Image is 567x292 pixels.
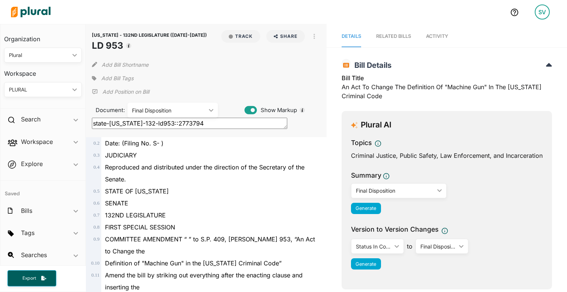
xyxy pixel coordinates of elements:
[342,26,361,47] a: Details
[93,201,99,206] span: 0 . 6
[93,213,99,218] span: 0 . 7
[92,39,207,52] h1: LD 953
[342,33,361,39] span: Details
[92,118,287,129] textarea: state-[US_STATE]-132-ld953::2773794
[426,33,448,39] span: Activity
[0,181,85,199] h4: Saved
[125,42,132,49] div: Tooltip anchor
[299,107,306,114] div: Tooltip anchor
[541,267,559,285] iframe: Intercom live chat
[263,30,308,43] button: Share
[91,261,99,266] span: 0 . 10
[102,88,149,96] p: Add Position on Bill
[93,153,99,158] span: 0 . 3
[93,165,99,170] span: 0 . 4
[9,86,69,94] div: PLURAL
[105,163,304,183] span: Reproduced and distributed under the direction of the Secretary of the Senate.
[266,30,305,43] button: Share
[105,187,169,195] span: STATE OF [US_STATE]
[356,187,435,195] div: Final Disposition
[93,225,99,230] span: 0 . 8
[351,61,391,70] span: Bill Details
[221,30,260,43] button: Track
[91,273,99,278] span: 0 . 11
[355,205,376,211] span: Generate
[105,211,166,219] span: 132ND LEGISLATURE
[21,207,32,215] h2: Bills
[101,75,133,82] span: Add Bill Tags
[351,225,438,234] span: Version to Version Changes
[257,106,297,114] span: Show Markup
[92,106,118,114] span: Document:
[9,51,69,59] div: Plural
[105,139,163,147] span: Date: (Filing No. S- )
[21,229,34,237] h2: Tags
[351,203,381,214] button: Generate
[92,73,133,84] div: Add tags
[132,106,206,114] div: Final Disposition
[4,28,82,45] h3: Organization
[4,63,82,79] h3: Workspace
[105,223,175,231] span: FIRST SPECIAL SESSION
[426,26,448,47] a: Activity
[105,151,137,159] span: JUDICIARY
[21,138,53,146] h2: Workspace
[404,242,415,251] span: to
[105,235,315,255] span: COMMITTEE AMENDMENT “ ” to S.P. 409, [PERSON_NAME] 953, “An Act to Change the
[351,258,381,270] button: Generate
[21,115,40,123] h2: Search
[92,86,149,97] div: Add Position Statement
[361,120,391,130] h3: Plural AI
[420,243,456,250] div: Final Disposition
[93,237,99,242] span: 0 . 9
[376,26,411,47] a: RELATED BILLS
[93,141,99,146] span: 0 . 2
[105,271,303,291] span: Amend the bill by striking out everything after the enacting clause and inserting the
[93,189,99,194] span: 0 . 5
[105,199,128,207] span: SENATE
[7,270,56,286] button: Export
[351,171,381,180] h3: Summary
[351,138,372,148] h3: Topics
[355,261,376,267] span: Generate
[21,251,47,259] h2: Searches
[376,33,411,40] div: RELATED BILLS
[21,160,43,168] h2: Explore
[102,58,148,70] button: Add Bill Shortname
[351,151,543,160] div: Criminal Justice, Public Safety, Law Enforcement, and Incarceration
[17,275,41,282] span: Export
[92,32,207,38] span: [US_STATE] - 132ND LEGISLATURE ([DATE]-[DATE])
[356,243,391,250] div: Status In Committee
[342,73,552,82] h3: Bill Title
[105,259,282,267] span: Definition of "Machine Gun" in the [US_STATE] Criminal Code”
[342,73,552,105] div: An Act To Change The Definition Of "Machine Gun" In The [US_STATE] Criminal Code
